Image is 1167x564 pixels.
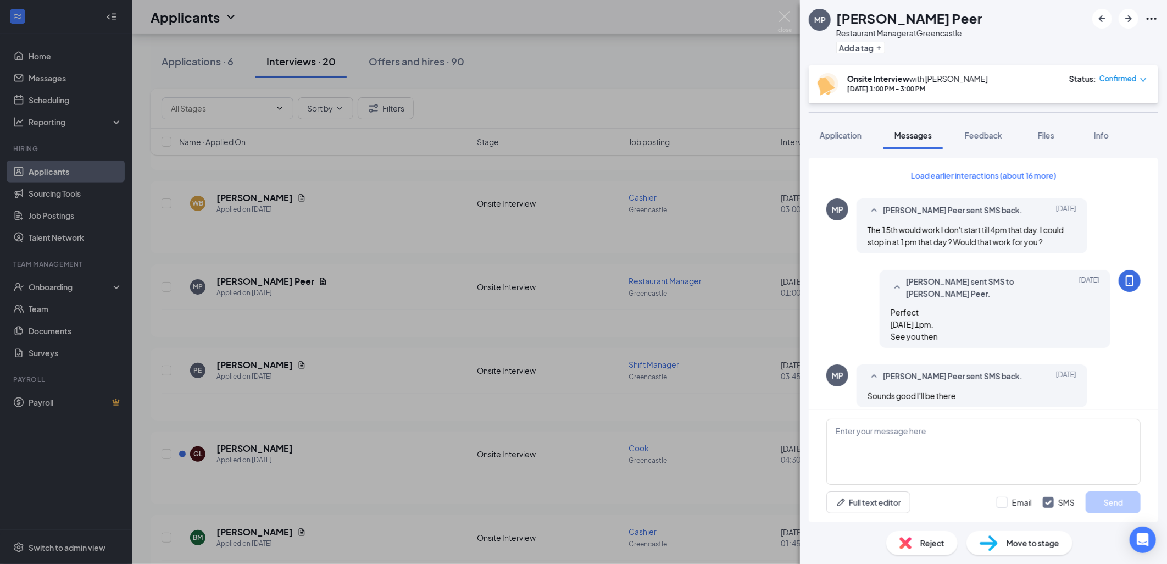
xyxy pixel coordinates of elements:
[820,130,862,140] span: Application
[1092,9,1112,29] button: ArrowLeftNew
[906,275,1050,300] span: [PERSON_NAME] sent SMS to [PERSON_NAME] Peer.
[1007,537,1059,549] span: Move to stage
[1094,130,1109,140] span: Info
[883,204,1022,217] span: [PERSON_NAME] Peer sent SMS back.
[868,204,881,217] svg: SmallChevronUp
[1099,73,1137,84] span: Confirmed
[1122,12,1135,25] svg: ArrowRight
[1079,275,1099,300] span: [DATE]
[876,45,882,51] svg: Plus
[868,370,881,383] svg: SmallChevronUp
[1069,73,1096,84] div: Status :
[1086,491,1141,513] button: Send
[1096,12,1109,25] svg: ArrowLeftNew
[814,14,826,25] div: MP
[1056,370,1076,383] span: [DATE]
[836,9,982,27] h1: [PERSON_NAME] Peer
[847,73,988,84] div: with [PERSON_NAME]
[1056,204,1076,217] span: [DATE]
[1123,274,1136,287] svg: MobileSms
[1130,527,1156,553] div: Open Intercom Messenger
[883,370,1022,383] span: [PERSON_NAME] Peer sent SMS back.
[868,225,1064,247] span: The 15th would work I don't start till 4pm that day. I could stop in at 1pm that day ? Would that...
[836,27,982,38] div: Restaurant Manager at Greencastle
[836,497,847,508] svg: Pen
[836,42,885,53] button: PlusAdd a tag
[891,307,938,341] span: Perfect [DATE] 1pm. See you then
[1140,76,1147,84] span: down
[826,491,910,513] button: Full text editorPen
[1145,12,1158,25] svg: Ellipses
[1119,9,1138,29] button: ArrowRight
[920,537,944,549] span: Reject
[832,370,843,381] div: MP
[1038,130,1054,140] span: Files
[847,84,988,93] div: [DATE] 1:00 PM - 3:00 PM
[832,204,843,215] div: MP
[868,391,956,401] span: Sounds good I'll be there
[891,281,904,294] svg: SmallChevronUp
[902,167,1066,184] button: Load earlier interactions (about 16 more)
[894,130,932,140] span: Messages
[965,130,1002,140] span: Feedback
[847,74,909,84] b: Onsite Interview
